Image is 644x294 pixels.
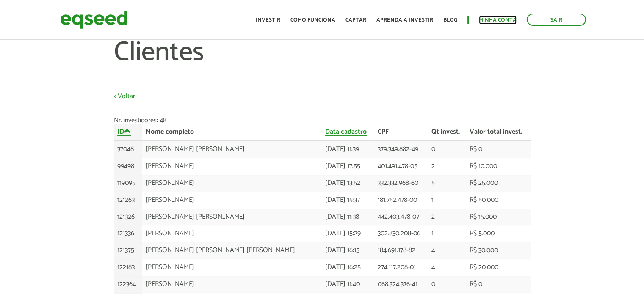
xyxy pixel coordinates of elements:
a: Como funciona [290,17,335,23]
td: 5 [428,175,466,192]
td: 121326 [114,209,142,225]
td: 37048 [114,141,142,158]
td: 4 [428,259,466,276]
td: [PERSON_NAME] [142,192,322,209]
a: Investir [256,17,280,23]
div: Nr. investidores: 48 [114,117,531,124]
td: 379.349.882-49 [374,141,428,158]
td: 99498 [114,158,142,175]
td: [PERSON_NAME] [PERSON_NAME] [PERSON_NAME] [142,242,322,259]
td: 181.752.478-00 [374,192,428,209]
a: Data cadastro [325,129,367,136]
td: 184.691.178-82 [374,242,428,259]
td: R$ 20.000 [466,259,531,276]
a: Sair [527,14,586,26]
a: Minha conta [479,17,517,23]
td: 119095 [114,175,142,192]
th: Nome completo [142,124,322,141]
a: Captar [345,17,366,23]
td: 0 [428,276,466,293]
td: [DATE] 13:52 [322,175,374,192]
th: Valor total invest. [466,124,531,141]
td: R$ 15.000 [466,209,531,225]
td: [DATE] 15:37 [322,192,374,209]
td: [DATE] 11:39 [322,141,374,158]
td: [PERSON_NAME] [142,276,322,293]
td: [PERSON_NAME] [PERSON_NAME] [142,141,322,158]
img: EqSeed [60,8,128,31]
td: R$ 50.000 [466,192,531,209]
td: [DATE] 11:40 [322,276,374,293]
a: ID [117,127,131,136]
td: [PERSON_NAME] [142,158,322,175]
td: 121375 [114,242,142,259]
td: 122364 [114,276,142,293]
td: 122183 [114,259,142,276]
td: [DATE] 16:25 [322,259,374,276]
td: R$ 0 [466,141,531,158]
td: 442.403.478-07 [374,209,428,225]
td: R$ 10.000 [466,158,531,175]
td: 1 [428,225,466,242]
a: Aprenda a investir [376,17,433,23]
td: 2 [428,158,466,175]
td: 1 [428,192,466,209]
td: R$ 30.000 [466,242,531,259]
td: 332.332.968-60 [374,175,428,192]
td: [DATE] 15:29 [322,225,374,242]
th: CPF [374,124,428,141]
td: R$ 25.000 [466,175,531,192]
td: 4 [428,242,466,259]
th: Qt invest. [428,124,466,141]
td: R$ 5.000 [466,225,531,242]
td: 302.830.208-06 [374,225,428,242]
td: [PERSON_NAME] [142,259,322,276]
td: [DATE] 16:15 [322,242,374,259]
td: 401.491.478-05 [374,158,428,175]
td: [DATE] 17:55 [322,158,374,175]
td: 274.117.208-01 [374,259,428,276]
td: 121263 [114,192,142,209]
td: 121336 [114,225,142,242]
td: 068.324.376-41 [374,276,428,293]
a: < Voltar [114,93,135,100]
td: [DATE] 11:38 [322,209,374,225]
h1: Clientes [114,38,531,93]
td: R$ 0 [466,276,531,293]
td: [PERSON_NAME] [142,175,322,192]
td: 0 [428,141,466,158]
td: [PERSON_NAME] [PERSON_NAME] [142,209,322,225]
td: 2 [428,209,466,225]
a: Blog [443,17,457,23]
td: [PERSON_NAME] [142,225,322,242]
